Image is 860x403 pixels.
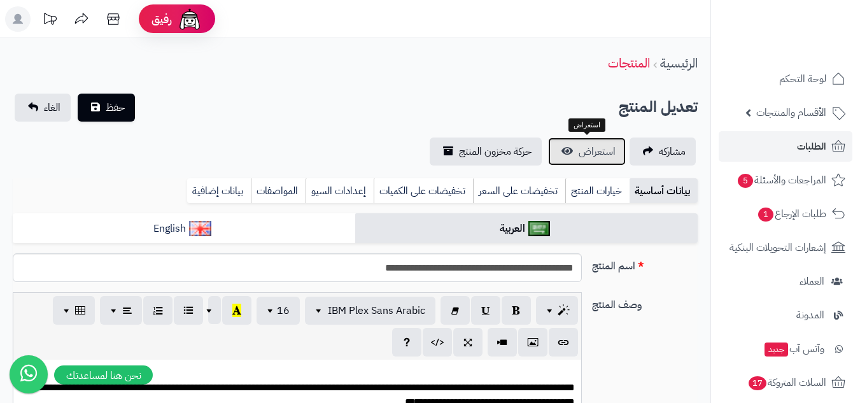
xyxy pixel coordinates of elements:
span: IBM Plex Sans Arabic [328,303,425,318]
span: المراجعات والأسئلة [737,171,826,189]
a: طلبات الإرجاع1 [719,199,852,229]
span: الغاء [44,100,60,115]
span: 5 [738,174,753,188]
a: بيانات إضافية [187,178,251,204]
a: تخفيضات على الكميات [374,178,473,204]
label: اسم المنتج [587,253,703,274]
a: السلات المتروكة17 [719,367,852,398]
span: طلبات الإرجاع [757,205,826,223]
span: مشاركه [659,144,686,159]
a: إشعارات التحويلات البنكية [719,232,852,263]
div: استعراض [568,118,605,132]
span: 1 [758,208,773,222]
a: إعدادات السيو [306,178,374,204]
a: وآتس آبجديد [719,334,852,364]
a: بيانات أساسية [630,178,698,204]
a: حركة مخزون المنتج [430,138,542,166]
button: حفظ [78,94,135,122]
a: English [13,213,355,244]
span: جديد [765,343,788,357]
a: العربية [355,213,698,244]
a: الغاء [15,94,71,122]
a: الرئيسية [660,53,698,73]
a: المنتجات [608,53,650,73]
a: مشاركه [630,138,696,166]
img: logo-2.png [773,34,848,61]
label: وصف المنتج [587,292,703,313]
img: English [189,221,211,236]
a: العملاء [719,266,852,297]
span: السلات المتروكة [747,374,826,392]
span: حركة مخزون المنتج [459,144,532,159]
a: المراجعات والأسئلة5 [719,165,852,195]
span: استعراض [579,144,616,159]
a: لوحة التحكم [719,64,852,94]
span: إشعارات التحويلات البنكية [730,239,826,257]
a: الطلبات [719,131,852,162]
span: وآتس آب [763,340,824,358]
span: لوحة التحكم [779,70,826,88]
span: المدونة [796,306,824,324]
span: الطلبات [797,138,826,155]
a: استعراض [548,138,626,166]
span: العملاء [800,272,824,290]
button: IBM Plex Sans Arabic [305,297,435,325]
a: خيارات المنتج [565,178,630,204]
span: رفيق [152,11,172,27]
img: العربية [528,221,551,236]
img: ai-face.png [177,6,202,32]
button: 16 [257,297,300,325]
span: الأقسام والمنتجات [756,104,826,122]
a: المدونة [719,300,852,330]
span: 16 [277,303,290,318]
span: 17 [749,376,766,390]
a: تحديثات المنصة [34,6,66,35]
h2: تعديل المنتج [619,94,698,120]
span: حفظ [106,100,125,115]
a: المواصفات [251,178,306,204]
a: تخفيضات على السعر [473,178,565,204]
